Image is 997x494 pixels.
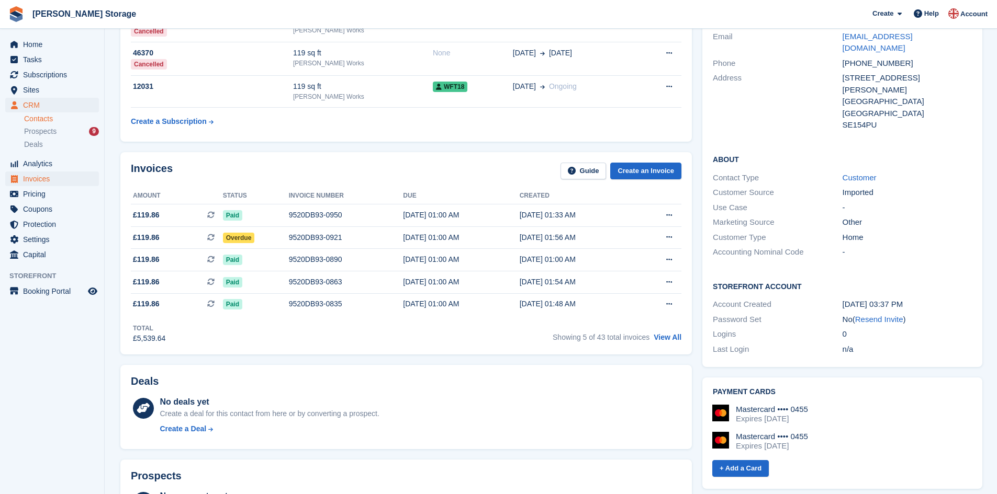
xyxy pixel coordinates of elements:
[160,396,379,408] div: No deals yet
[736,405,808,414] div: Mastercard •••• 0455
[23,232,86,247] span: Settings
[872,8,893,19] span: Create
[23,217,86,232] span: Protection
[713,31,842,54] div: Email
[403,188,519,204] th: Due
[89,127,99,136] div: 9
[24,127,57,136] span: Prospects
[5,187,99,201] a: menu
[24,126,99,137] a: Prospects 9
[23,202,86,216] span: Coupons
[520,277,636,288] div: [DATE] 01:54 AM
[5,247,99,262] a: menu
[223,277,242,288] span: Paid
[713,187,842,199] div: Customer Source
[843,343,972,355] div: n/a
[131,470,182,482] h2: Prospects
[520,232,636,243] div: [DATE] 01:56 AM
[23,98,86,112] span: CRM
[289,232,404,243] div: 9520DB93-0921
[5,52,99,67] a: menu
[561,163,607,180] a: Guide
[289,277,404,288] div: 9520DB93-0863
[24,140,43,150] span: Deals
[549,48,572,59] span: [DATE]
[23,171,86,186] span: Invoices
[131,26,167,37] div: Cancelled
[713,172,842,184] div: Contact Type
[843,246,972,258] div: -
[133,254,160,265] span: £119.86
[843,202,972,214] div: -
[843,108,972,120] div: [GEOGRAPHIC_DATA]
[160,408,379,419] div: Create a deal for this contact from here or by converting a prospect.
[948,8,959,19] img: John Baker
[289,210,404,221] div: 9520DB93-0950
[713,298,842,311] div: Account Created
[131,375,159,387] h2: Deals
[5,83,99,97] a: menu
[433,48,513,59] div: None
[23,284,86,298] span: Booking Portal
[293,48,433,59] div: 119 sq ft
[223,255,242,265] span: Paid
[713,154,972,164] h2: About
[843,314,972,326] div: No
[403,254,519,265] div: [DATE] 01:00 AM
[843,298,972,311] div: [DATE] 03:37 PM
[223,233,255,243] span: Overdue
[8,6,24,22] img: stora-icon-8386f47178a22dfd0bd8f6a31ec36ba5ce8667c1dd55bd0f319d3a0aa187defe.svg
[23,37,86,52] span: Home
[223,188,289,204] th: Status
[133,277,160,288] span: £119.86
[713,232,842,244] div: Customer Type
[133,210,160,221] span: £119.86
[223,210,242,221] span: Paid
[5,202,99,216] a: menu
[520,188,636,204] th: Created
[520,210,636,221] div: [DATE] 01:33 AM
[713,246,842,258] div: Accounting Nominal Code
[5,217,99,232] a: menu
[843,187,972,199] div: Imported
[736,414,808,423] div: Expires [DATE]
[133,298,160,309] span: £119.86
[403,298,519,309] div: [DATE] 01:00 AM
[853,315,906,324] span: ( )
[843,232,972,244] div: Home
[223,299,242,309] span: Paid
[5,232,99,247] a: menu
[843,328,972,340] div: 0
[23,156,86,171] span: Analytics
[654,333,681,341] a: View All
[520,254,636,265] div: [DATE] 01:00 AM
[713,388,972,396] h2: Payment cards
[133,333,165,344] div: £5,539.64
[713,314,842,326] div: Password Set
[713,58,842,70] div: Phone
[293,92,433,101] div: [PERSON_NAME] Works
[553,333,649,341] span: Showing 5 of 43 total invoices
[843,72,972,96] div: [STREET_ADDRESS][PERSON_NAME]
[713,202,842,214] div: Use Case
[28,5,140,22] a: [PERSON_NAME] Storage
[131,48,293,59] div: 46370
[712,432,729,449] img: Mastercard Logo
[712,405,729,421] img: Mastercard Logo
[293,59,433,68] div: [PERSON_NAME] Works
[23,52,86,67] span: Tasks
[403,232,519,243] div: [DATE] 01:00 AM
[736,441,808,451] div: Expires [DATE]
[133,232,160,243] span: £119.86
[843,173,877,182] a: Customer
[5,156,99,171] a: menu
[23,187,86,201] span: Pricing
[133,324,165,333] div: Total
[403,210,519,221] div: [DATE] 01:00 AM
[5,284,99,298] a: menu
[713,216,842,228] div: Marketing Source
[713,281,972,291] h2: Storefront Account
[160,423,206,434] div: Create a Deal
[131,116,207,127] div: Create a Subscription
[843,58,972,70] div: [PHONE_NUMBER]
